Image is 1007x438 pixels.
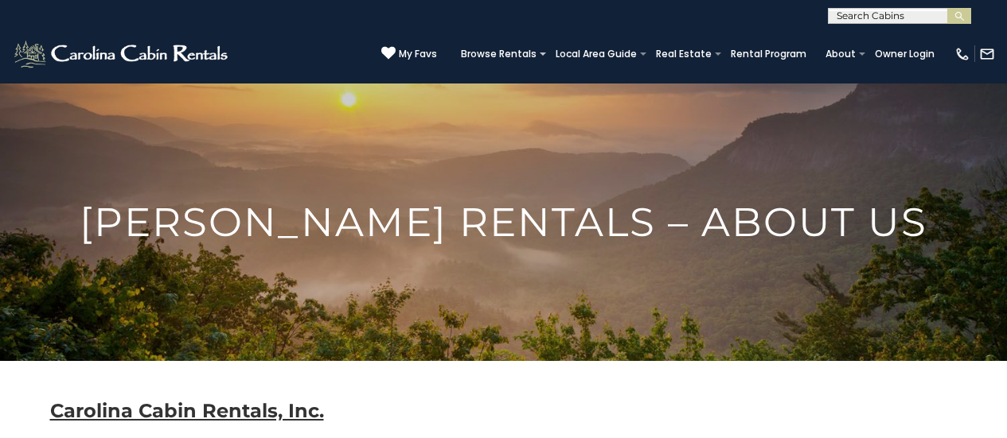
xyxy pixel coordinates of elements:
[381,46,437,62] a: My Favs
[453,43,544,65] a: Browse Rentals
[979,46,995,62] img: mail-regular-white.png
[818,43,864,65] a: About
[648,43,720,65] a: Real Estate
[548,43,645,65] a: Local Area Guide
[723,43,814,65] a: Rental Program
[12,38,232,70] img: White-1-2.png
[867,43,943,65] a: Owner Login
[954,46,970,62] img: phone-regular-white.png
[399,47,437,61] span: My Favs
[50,399,324,422] b: Carolina Cabin Rentals, Inc.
